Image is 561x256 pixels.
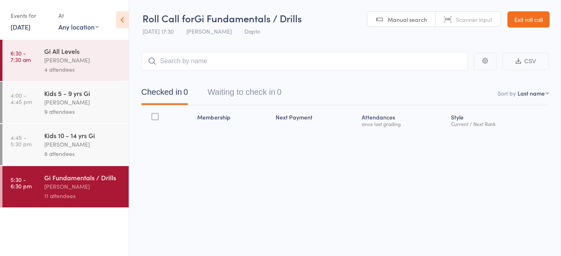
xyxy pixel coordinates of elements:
[2,124,129,165] a: 4:45 -5:30 pmKids 10 - 14 yrs Gi[PERSON_NAME]8 attendees
[277,87,281,96] div: 0
[362,121,445,126] div: since last grading
[44,131,122,140] div: Kids 10 - 14 yrs Gi
[44,173,122,182] div: Gi Fundamentals / Drills
[142,27,174,35] span: [DATE] 17:30
[11,50,31,63] time: 6:30 - 7:30 am
[44,55,122,65] div: [PERSON_NAME]
[11,176,32,189] time: 5:30 - 6:30 pm
[518,89,545,97] div: Last name
[498,89,516,97] label: Sort by
[207,83,281,105] button: Waiting to check in0
[11,9,50,22] div: Events for
[2,166,129,207] a: 5:30 -6:30 pmGi Fundamentals / Drills[PERSON_NAME]11 attendees
[194,109,272,130] div: Membership
[2,40,129,81] a: 6:30 -7:30 amGi All Levels[PERSON_NAME]4 attendees
[44,98,122,107] div: [PERSON_NAME]
[44,107,122,116] div: 9 attendees
[44,191,122,201] div: 11 attendees
[456,15,492,23] span: Scanner input
[507,11,550,28] a: Exit roll call
[272,109,358,130] div: Next Payment
[186,27,232,35] span: [PERSON_NAME]
[44,65,122,74] div: 4 attendees
[388,15,427,23] span: Manual search
[194,11,302,25] span: Gi Fundamentals / Drills
[141,52,468,70] input: Search by name
[44,89,122,98] div: Kids 5 - 9 yrs Gi
[58,22,99,31] div: Any location
[44,182,122,191] div: [PERSON_NAME]
[141,83,188,105] button: Checked in0
[183,87,188,96] div: 0
[11,92,32,105] time: 4:00 - 4:45 pm
[448,109,549,130] div: Style
[142,11,194,25] span: Roll Call for
[44,47,122,55] div: Gi All Levels
[11,134,32,147] time: 4:45 - 5:30 pm
[358,109,448,130] div: Atten­dances
[2,82,129,123] a: 4:00 -4:45 pmKids 5 - 9 yrs Gi[PERSON_NAME]9 attendees
[58,9,99,22] div: At
[44,140,122,149] div: [PERSON_NAME]
[11,22,30,31] a: [DATE]
[451,121,546,126] div: Current / Next Rank
[44,149,122,158] div: 8 attendees
[244,27,260,35] span: Dapto
[503,53,549,70] button: CSV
